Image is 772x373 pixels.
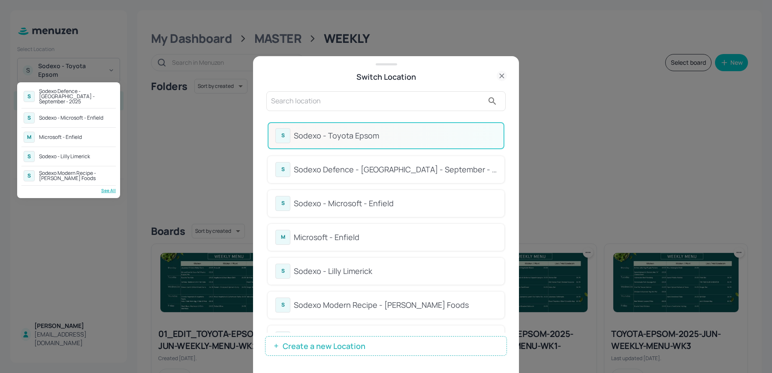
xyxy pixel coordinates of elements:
div: S [24,170,35,181]
div: See All [21,187,116,194]
div: S [24,112,35,123]
div: Sodexo - Lilly Limerick [39,154,90,159]
div: Sodexo Defence - [GEOGRAPHIC_DATA] - September - 2025 [39,89,114,104]
div: S [24,151,35,162]
div: M [24,132,35,143]
div: Sodexo Modern Recipe - [PERSON_NAME] Foods [39,171,114,181]
div: Microsoft - Enfield [39,135,82,140]
div: S [24,91,35,102]
div: Sodexo - Microsoft - Enfield [39,115,103,120]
